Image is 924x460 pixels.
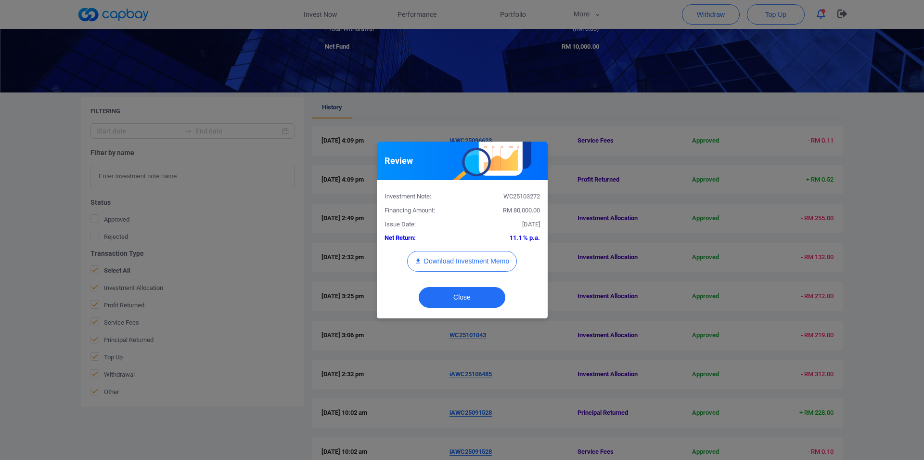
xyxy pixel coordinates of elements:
[377,192,462,202] div: Investment Note:
[462,220,547,230] div: [DATE]
[377,206,462,216] div: Financing Amount:
[377,220,462,230] div: Issue Date:
[419,287,505,308] button: Close
[377,233,462,243] div: Net Return:
[462,233,547,243] div: 11.1 % p.a.
[503,207,540,214] span: RM 80,000.00
[462,192,547,202] div: WC25103272
[385,155,413,167] h5: Review
[407,251,517,272] button: Download Investment Memo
